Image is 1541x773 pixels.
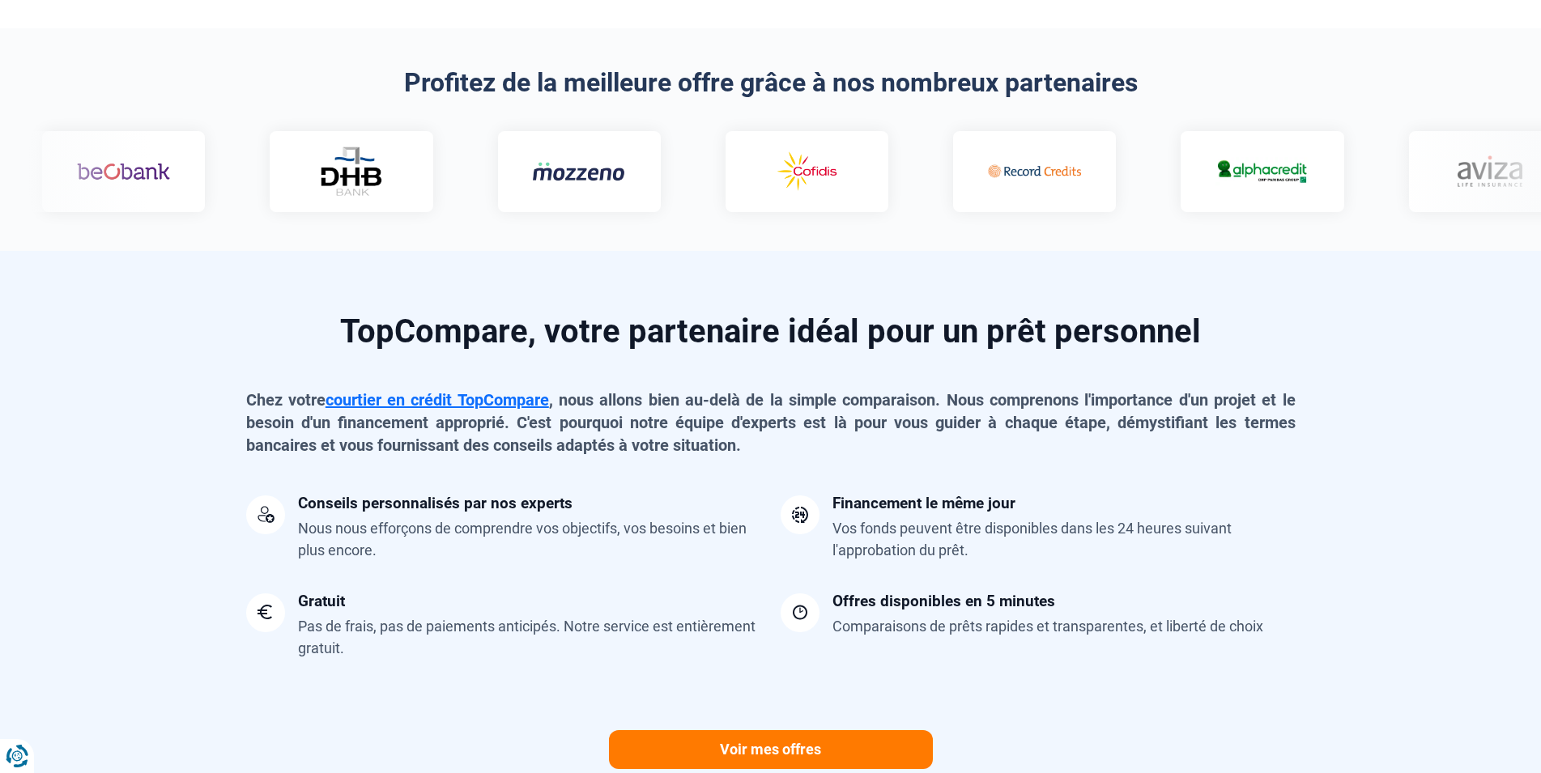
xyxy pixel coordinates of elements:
div: Financement le même jour [832,495,1015,511]
img: Alphacredit [1215,157,1309,185]
img: DHB Bank [319,147,384,196]
div: Comparaisons de prêts rapides et transparentes, et liberté de choix [832,615,1263,637]
div: Conseils personnalisés par nos experts [298,495,573,511]
img: Cofidis [760,148,854,195]
div: Vos fonds peuvent être disponibles dans les 24 heures suivant l'approbation du prêt. [832,517,1296,561]
div: Pas de frais, pas de paiements anticipés. Notre service est entièrement gratuit. [298,615,761,659]
p: Chez votre , nous allons bien au-delà de la simple comparaison. Nous comprenons l'importance d'un... [246,389,1296,457]
div: Gratuit [298,593,345,609]
h2: TopCompare, votre partenaire idéal pour un prêt personnel [246,316,1296,348]
h2: Profitez de la meilleure offre grâce à nos nombreux partenaires [246,67,1296,98]
a: courtier en crédit TopCompare [326,390,549,410]
div: Offres disponibles en 5 minutes [832,593,1055,609]
img: Mozzeno [533,161,626,181]
div: Nous nous efforçons de comprendre vos objectifs, vos besoins et bien plus encore. [298,517,761,561]
a: Voir mes offres [609,730,933,769]
img: Record credits [988,148,1081,195]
